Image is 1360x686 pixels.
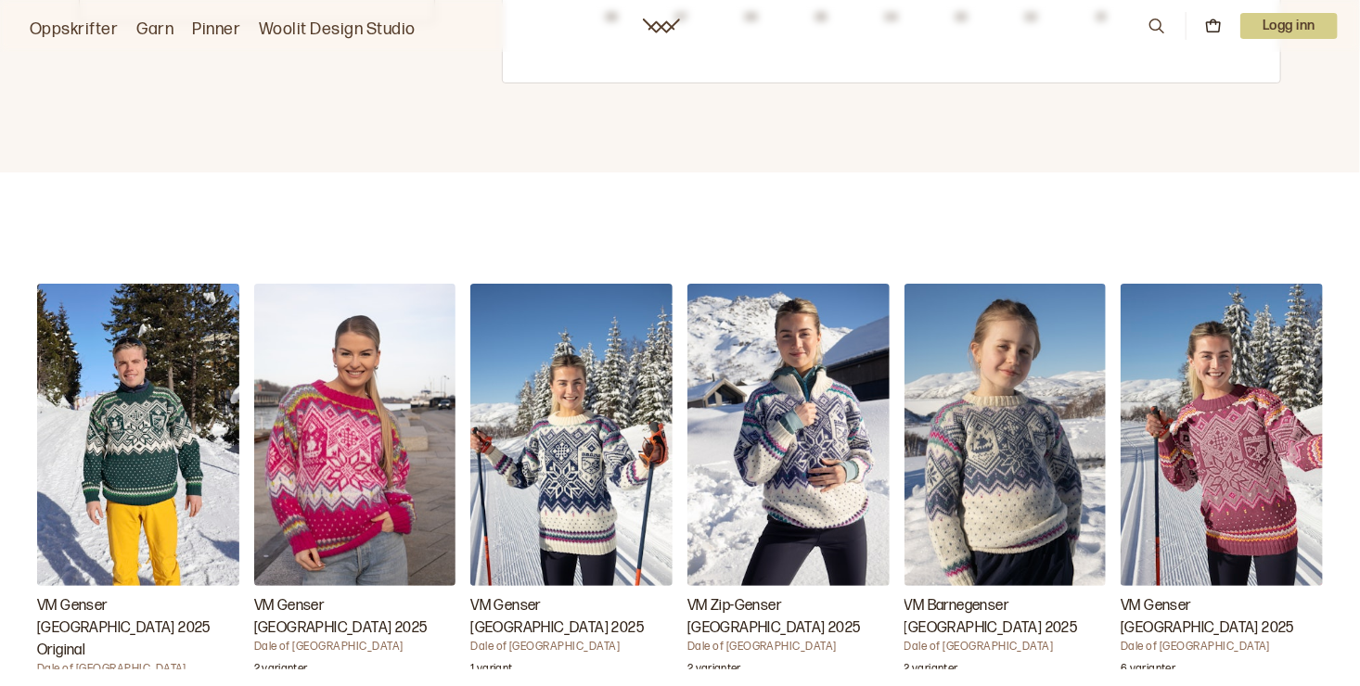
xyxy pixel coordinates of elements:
h4: Dale of [GEOGRAPHIC_DATA] [470,640,673,654]
h3: VM Genser [GEOGRAPHIC_DATA] 2025 Original [37,595,239,662]
h4: Dale of [GEOGRAPHIC_DATA] [37,662,239,677]
img: Dale of NorwayVM Genser Trondheim 2025 [254,284,456,587]
p: 1 variant [470,662,512,680]
h4: Dale of [GEOGRAPHIC_DATA] [905,640,1107,654]
a: VM Genser Trondheim 2025 [470,284,673,669]
h3: VM Zip-Genser [GEOGRAPHIC_DATA] 2025 [687,595,890,640]
p: 2 varianter [254,662,308,680]
img: Dale of NorwayVM Genser Trondheim 2025 Original [37,284,239,586]
h3: VM Barnegenser [GEOGRAPHIC_DATA] 2025 [905,595,1107,640]
img: Dale of NorwayVM Zip-Genser Trondheim 2025 [687,284,890,586]
p: 2 varianter [687,662,741,680]
a: Woolit Design Studio [259,17,416,43]
h3: VM Genser [GEOGRAPHIC_DATA] 2025 [470,595,673,640]
a: VM Genser Trondheim 2025 Original [37,284,239,669]
p: Logg inn [1240,13,1338,39]
p: 2 varianter [905,662,958,680]
a: VM Zip-Genser Trondheim 2025 [687,284,890,669]
img: Dale of NorwayVM Genser Trondheim 2025 [470,284,673,587]
h4: Dale of [GEOGRAPHIC_DATA] [687,640,890,654]
h3: VM Genser [GEOGRAPHIC_DATA] 2025 [1121,595,1323,640]
img: Dale of NorwayVM Genser Trondheim 2025 [1121,284,1323,587]
a: Pinner [192,17,240,43]
h4: Dale of [GEOGRAPHIC_DATA] [1121,640,1323,654]
a: VM Barnegenser Trondheim 2025 [905,284,1107,669]
img: Dale of NorwayVM Barnegenser Trondheim 2025 [905,284,1107,587]
button: User dropdown [1240,13,1338,39]
h4: Dale of [GEOGRAPHIC_DATA] [254,640,456,654]
a: Woolit [643,19,680,33]
a: Oppskrifter [30,17,118,43]
a: VM Genser Trondheim 2025 [254,284,456,669]
p: 6 varianter [1121,662,1175,680]
h3: VM Genser [GEOGRAPHIC_DATA] 2025 [254,595,456,640]
a: Garn [136,17,173,43]
a: VM Genser Trondheim 2025 [1121,284,1323,669]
